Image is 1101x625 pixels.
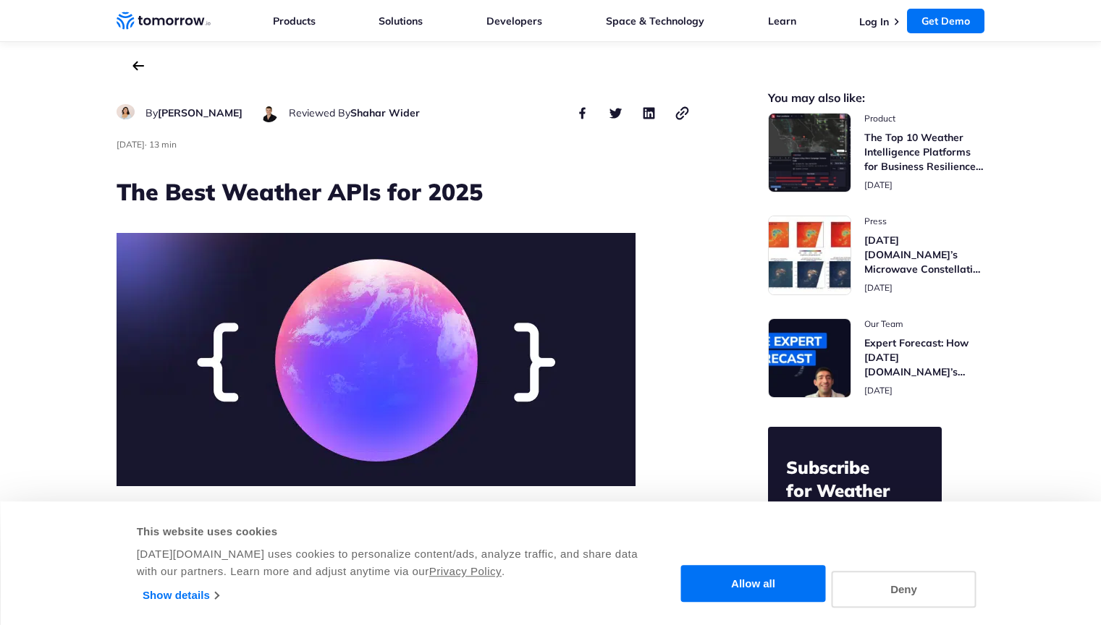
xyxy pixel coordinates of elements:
[864,216,985,227] span: post catecory
[145,104,242,122] div: author name
[864,282,893,293] span: publish date
[379,14,423,27] a: Solutions
[145,106,158,119] span: By
[137,523,640,540] div: This website uses cookies
[786,456,924,548] h2: Subscribe for Weather Intelligence Insights
[607,104,625,122] button: share this post on twitter
[864,385,893,396] span: publish date
[864,113,985,124] span: post catecory
[641,104,658,122] button: share this post on linkedin
[768,113,985,192] a: Read The Top 10 Weather Intelligence Platforms for Business Resilience in 2025
[132,61,144,71] a: back to the main blog page
[768,216,985,295] a: Read Tomorrow.io’s Microwave Constellation Ready To Help This Hurricane Season
[117,139,145,150] span: publish date
[273,14,316,27] a: Products
[429,565,502,577] a: Privacy Policy
[260,104,278,122] img: Shahar Wider
[117,500,691,520] h2: TL;DR:
[864,336,985,379] h3: Expert Forecast: How [DATE][DOMAIN_NAME]’s Microwave Sounders Are Revolutionizing Hurricane Monit...
[486,14,542,27] a: Developers
[117,176,691,208] h1: The Best Weather APIs for 2025
[768,318,985,398] a: Read Expert Forecast: How Tomorrow.io’s Microwave Sounders Are Revolutionizing Hurricane Monitoring
[864,318,985,330] span: post catecory
[864,130,985,174] h3: The Top 10 Weather Intelligence Platforms for Business Resilience in [DATE]
[864,179,893,190] span: publish date
[574,104,591,122] button: share this post on facebook
[907,9,984,33] a: Get Demo
[768,14,796,27] a: Learn
[832,571,976,608] button: Deny
[149,139,177,150] span: Estimated reading time
[137,545,640,580] div: [DATE][DOMAIN_NAME] uses cookies to personalize content/ads, analyze traffic, and share data with...
[117,10,211,32] a: Home link
[289,104,420,122] div: author name
[864,233,985,276] h3: [DATE][DOMAIN_NAME]’s Microwave Constellation Ready To Help This Hurricane Season
[681,566,826,603] button: Allow all
[606,14,704,27] a: Space & Technology
[768,93,985,103] h2: You may also like:
[117,104,135,119] img: Ruth Favela
[145,139,147,150] span: ·
[289,106,350,119] span: Reviewed By
[143,584,219,606] a: Show details
[859,15,889,28] a: Log In
[674,104,691,122] button: copy link to clipboard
